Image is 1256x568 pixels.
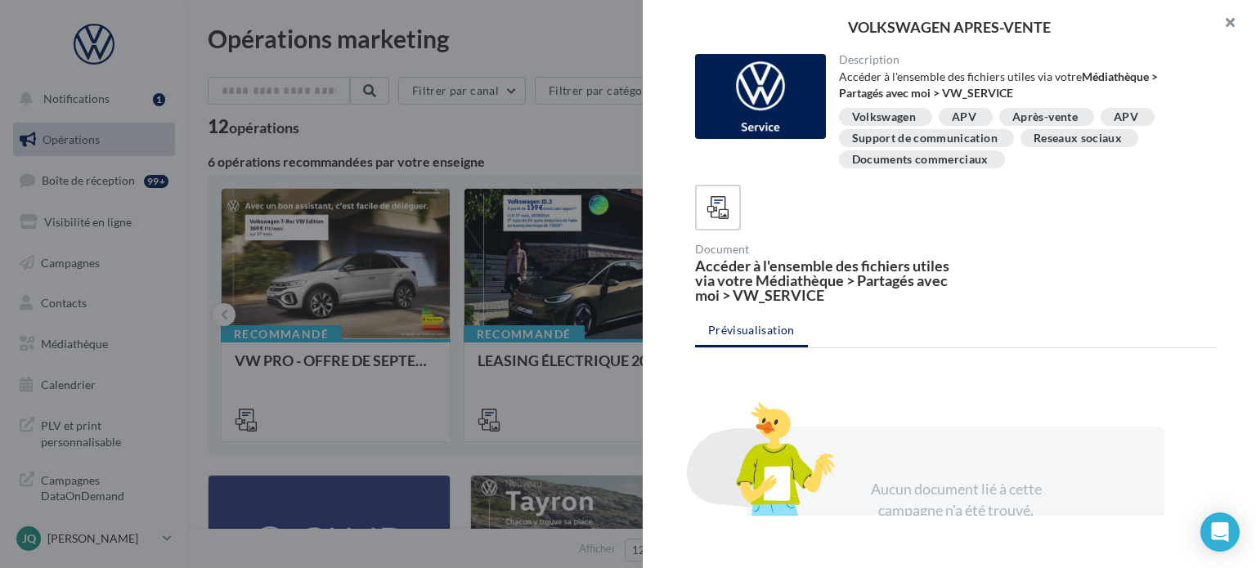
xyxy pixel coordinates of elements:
div: APV [952,111,976,123]
div: Open Intercom Messenger [1200,512,1240,552]
div: Documents commerciaux [852,154,989,166]
div: Aucun document lié à cette campagne n'a été trouvé. [852,479,1060,521]
div: Document [695,244,949,255]
div: Description [839,54,1204,65]
div: Après-vente [1012,111,1078,123]
div: Support de communication [852,132,998,145]
div: Accéder à l'ensemble des fichiers utiles via votre [839,69,1204,101]
div: VOLKSWAGEN APRES-VENTE [669,20,1230,34]
div: Reseaux sociaux [1034,132,1122,145]
div: Accéder à l'ensemble des fichiers utiles via votre Médiathèque > Partagés avec moi > VW_SERVICE [695,258,949,302]
div: APV [1114,111,1138,123]
div: Volkswagen [852,111,917,123]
